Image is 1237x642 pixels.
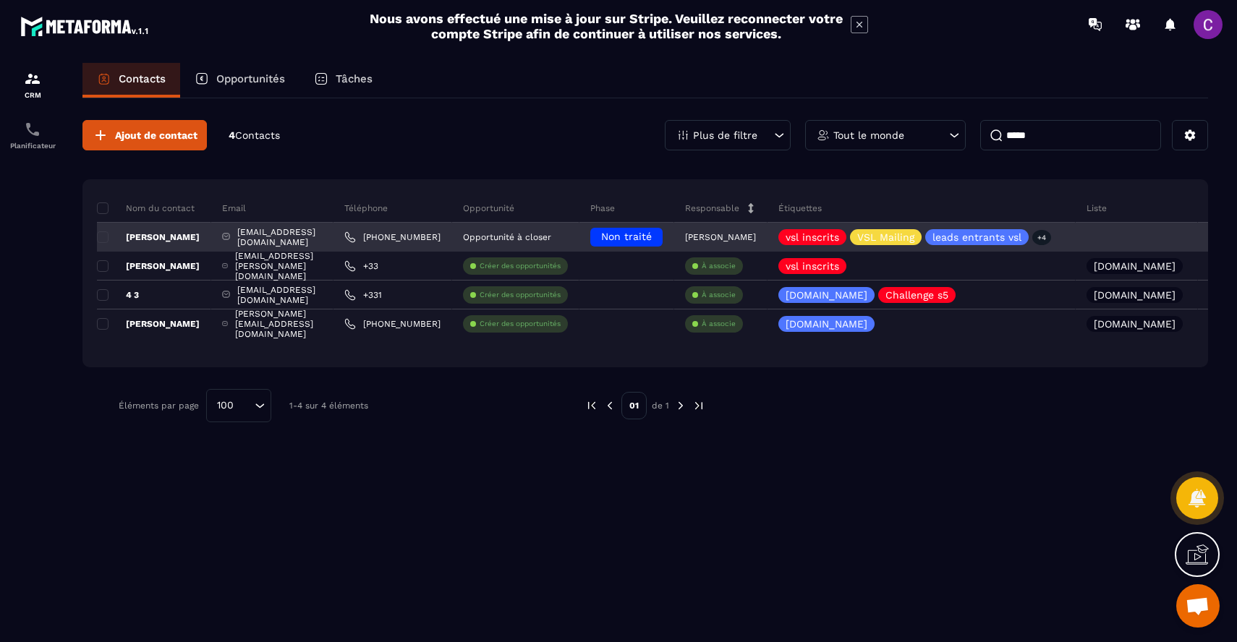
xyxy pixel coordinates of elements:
[480,290,561,300] p: Créer des opportunités
[463,232,551,242] p: Opportunité à closer
[235,129,280,141] span: Contacts
[206,389,271,422] div: Search for option
[786,319,867,329] p: [DOMAIN_NAME]
[590,202,615,214] p: Phase
[20,13,150,39] img: logo
[1094,261,1176,271] p: [DOMAIN_NAME]
[692,399,705,412] img: next
[369,11,843,41] h2: Nous avons effectué une mise à jour sur Stripe. Veuillez reconnecter votre compte Stripe afin de ...
[97,318,200,330] p: [PERSON_NAME]
[885,290,948,300] p: Challenge s5
[4,59,61,110] a: formationformationCRM
[585,399,598,412] img: prev
[702,261,736,271] p: À associe
[97,289,139,301] p: 4 3
[24,121,41,138] img: scheduler
[344,260,378,272] a: +33
[344,289,382,301] a: +331
[4,110,61,160] a: schedulerschedulerPlanificateur
[674,399,687,412] img: next
[685,202,739,214] p: Responsable
[1176,584,1220,628] div: Ouvrir le chat
[119,72,166,85] p: Contacts
[786,290,867,300] p: [DOMAIN_NAME]
[778,202,822,214] p: Étiquettes
[1032,230,1051,245] p: +4
[119,401,199,411] p: Éléments par page
[212,398,239,414] span: 100
[932,232,1021,242] p: leads entrants vsl
[857,232,914,242] p: VSL Mailing
[289,401,368,411] p: 1-4 sur 4 éléments
[216,72,285,85] p: Opportunités
[652,400,669,411] p: de 1
[222,202,246,214] p: Email
[1087,202,1107,214] p: Liste
[97,202,195,214] p: Nom du contact
[344,202,388,214] p: Téléphone
[97,260,200,272] p: [PERSON_NAME]
[115,128,197,142] span: Ajout de contact
[702,290,736,300] p: À associe
[239,398,251,414] input: Search for option
[621,392,647,419] p: 01
[344,318,441,330] a: [PHONE_NUMBER]
[82,120,207,150] button: Ajout de contact
[1094,319,1176,329] p: [DOMAIN_NAME]
[702,319,736,329] p: À associe
[1094,290,1176,300] p: [DOMAIN_NAME]
[833,130,904,140] p: Tout le monde
[693,130,757,140] p: Plus de filtre
[229,129,280,142] p: 4
[82,63,180,98] a: Contacts
[4,142,61,150] p: Planificateur
[336,72,373,85] p: Tâches
[786,261,839,271] p: vsl inscrits
[480,261,561,271] p: Créer des opportunités
[786,232,839,242] p: vsl inscrits
[480,319,561,329] p: Créer des opportunités
[344,231,441,243] a: [PHONE_NUMBER]
[685,232,756,242] p: [PERSON_NAME]
[180,63,299,98] a: Opportunités
[24,70,41,87] img: formation
[97,231,200,243] p: [PERSON_NAME]
[4,91,61,99] p: CRM
[299,63,387,98] a: Tâches
[601,231,652,242] span: Non traité
[463,202,514,214] p: Opportunité
[603,399,616,412] img: prev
